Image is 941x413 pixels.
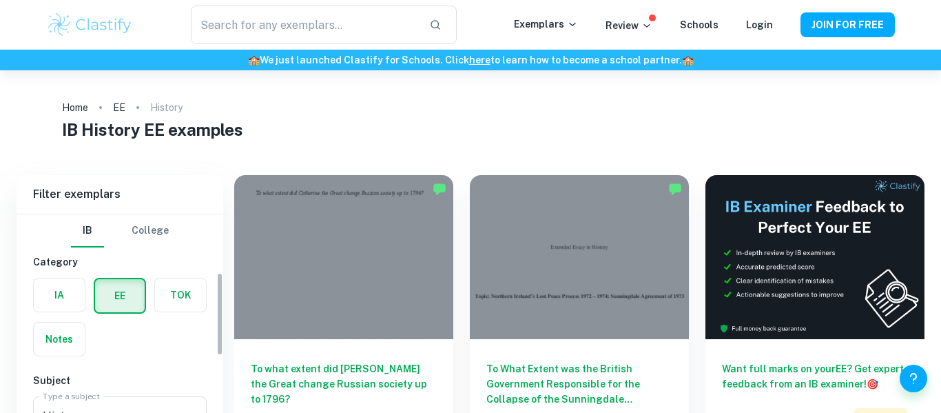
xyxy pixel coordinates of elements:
[43,390,100,402] label: Type a subject
[722,361,908,392] h6: Want full marks on your EE ? Get expert feedback from an IB examiner!
[3,52,938,68] h6: We just launched Clastify for Schools. Click to learn how to become a school partner.
[248,54,260,66] span: 🏫
[71,214,104,248] button: IB
[33,373,207,388] h6: Subject
[113,98,125,117] a: EE
[900,365,927,392] button: Help and Feedback
[62,117,879,142] h1: IB History EE examples
[433,182,446,196] img: Marked
[668,182,682,196] img: Marked
[469,54,490,66] a: here
[46,11,134,39] img: Clastify logo
[746,19,773,30] a: Login
[682,54,694,66] span: 🏫
[132,214,169,248] button: College
[150,100,183,115] p: History
[867,379,878,390] span: 🎯
[34,323,85,356] button: Notes
[191,6,418,44] input: Search for any exemplars...
[33,254,207,270] h6: Category
[95,279,145,312] button: EE
[155,279,206,312] button: TOK
[486,361,672,407] h6: To What Extent was the British Government Responsible for the Collapse of the Sunningdale Agreeme...
[62,98,88,117] a: Home
[34,279,85,312] button: IA
[71,214,169,248] div: Filter type choice
[17,175,223,214] h6: Filter exemplars
[705,175,924,339] img: Thumbnail
[800,12,895,37] button: JOIN FOR FREE
[251,361,437,407] h6: To what extent did [PERSON_NAME] the Great change Russian society up to 1796?
[606,18,652,33] p: Review
[514,17,578,32] p: Exemplars
[680,19,718,30] a: Schools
